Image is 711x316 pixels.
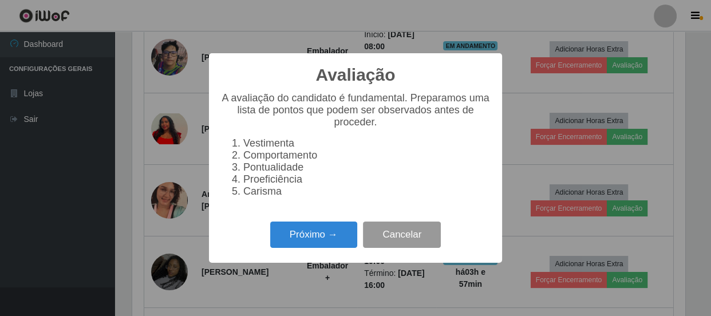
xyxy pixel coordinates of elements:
li: Comportamento [243,149,491,161]
button: Cancelar [363,222,441,248]
li: Proeficiência [243,173,491,185]
h2: Avaliação [316,65,396,85]
button: Próximo → [270,222,357,248]
li: Vestimenta [243,137,491,149]
li: Pontualidade [243,161,491,173]
li: Carisma [243,185,491,197]
p: A avaliação do candidato é fundamental. Preparamos uma lista de pontos que podem ser observados a... [220,92,491,128]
